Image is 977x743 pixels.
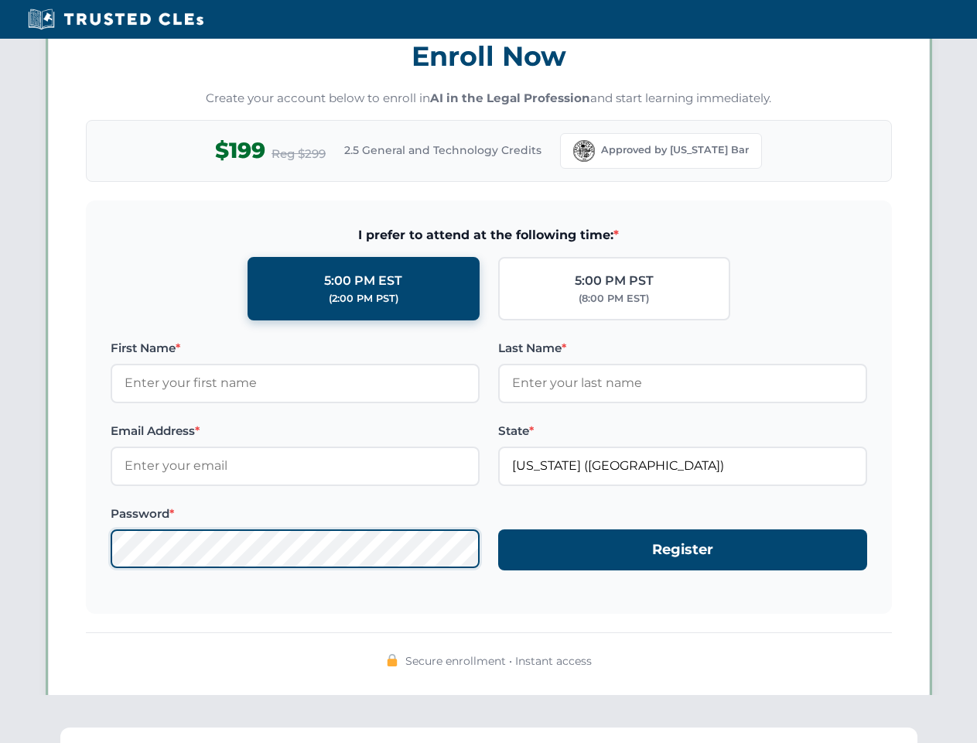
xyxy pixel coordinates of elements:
[272,145,326,163] span: Reg $299
[386,654,398,666] img: 🔒
[575,271,654,291] div: 5:00 PM PST
[86,90,892,108] p: Create your account below to enroll in and start learning immediately.
[111,364,480,402] input: Enter your first name
[601,142,749,158] span: Approved by [US_STATE] Bar
[111,447,480,485] input: Enter your email
[111,422,480,440] label: Email Address
[498,529,867,570] button: Register
[579,291,649,306] div: (8:00 PM EST)
[498,447,867,485] input: Florida (FL)
[498,364,867,402] input: Enter your last name
[405,652,592,669] span: Secure enrollment • Instant access
[344,142,541,159] span: 2.5 General and Technology Credits
[498,422,867,440] label: State
[498,339,867,358] label: Last Name
[111,225,867,245] span: I prefer to attend at the following time:
[23,8,208,31] img: Trusted CLEs
[329,291,398,306] div: (2:00 PM PST)
[215,133,265,168] span: $199
[111,505,480,523] label: Password
[430,91,590,105] strong: AI in the Legal Profession
[324,271,402,291] div: 5:00 PM EST
[573,140,595,162] img: Florida Bar
[86,32,892,80] h3: Enroll Now
[111,339,480,358] label: First Name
